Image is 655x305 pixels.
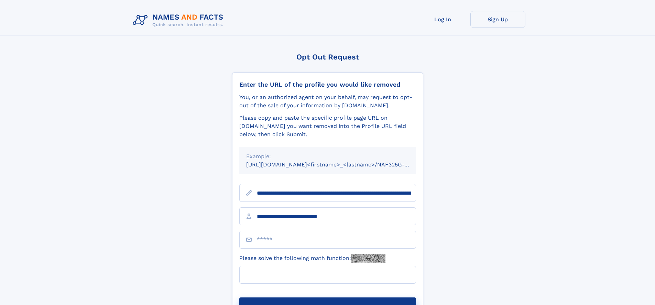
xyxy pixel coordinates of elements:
[246,152,409,161] div: Example:
[239,93,416,110] div: You, or an authorized agent on your behalf, may request to opt-out of the sale of your informatio...
[232,53,423,61] div: Opt Out Request
[415,11,470,28] a: Log In
[246,161,429,168] small: [URL][DOMAIN_NAME]<firstname>_<lastname>/NAF325G-xxxxxxxx
[239,81,416,88] div: Enter the URL of the profile you would like removed
[130,11,229,30] img: Logo Names and Facts
[239,254,385,263] label: Please solve the following math function:
[470,11,525,28] a: Sign Up
[239,114,416,139] div: Please copy and paste the specific profile page URL on [DOMAIN_NAME] you want removed into the Pr...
